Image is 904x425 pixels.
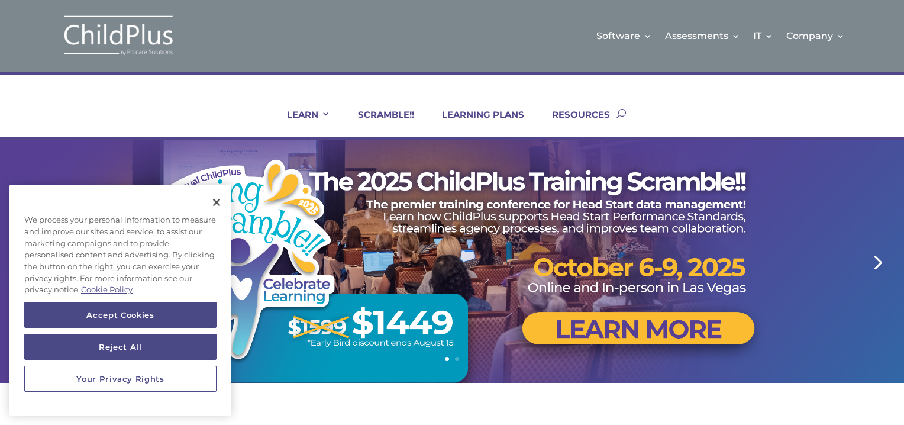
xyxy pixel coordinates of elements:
a: 1 [445,357,449,361]
button: Reject All [24,334,217,360]
a: RESOURCES [537,109,610,137]
div: Privacy [9,185,231,416]
a: SCRAMBLE!! [343,109,414,137]
div: Cookie banner [9,185,231,416]
a: Software [596,12,652,60]
a: 2 [455,357,459,361]
div: We process your personal information to measure and improve our sites and service, to assist our ... [9,208,231,302]
button: Close [204,189,230,215]
a: IT [753,12,773,60]
a: Company [786,12,845,60]
a: LEARN [272,109,330,137]
button: Your Privacy Rights [24,366,217,392]
a: Assessments [665,12,740,60]
button: Accept Cookies [24,302,217,328]
a: LEARNING PLANS [427,109,524,137]
a: More information about your privacy, opens in a new tab [81,285,133,294]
